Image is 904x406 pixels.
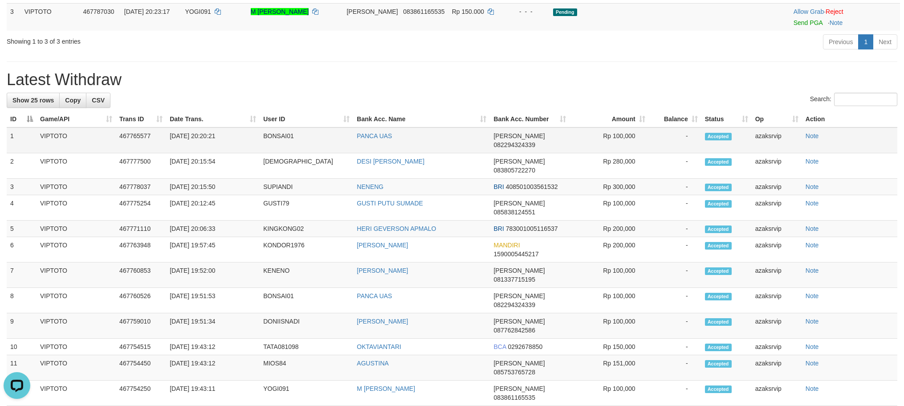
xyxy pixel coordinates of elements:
a: Note [806,158,819,165]
td: [DATE] 20:12:45 [166,195,260,221]
span: Show 25 rows [12,97,54,104]
td: VIPTOTO [37,313,116,339]
span: Copy 408501003561532 to clipboard [506,183,558,190]
td: 467777500 [116,153,166,179]
td: 2 [7,153,37,179]
div: Showing 1 to 3 of 3 entries [7,33,370,46]
th: User ID: activate to sort column ascending [260,111,353,127]
td: 467760526 [116,288,166,313]
td: Rp 200,000 [570,221,649,237]
td: VIPTOTO [37,381,116,406]
a: [PERSON_NAME] [357,242,408,249]
td: Rp 100,000 [570,381,649,406]
td: [DATE] 20:15:54 [166,153,260,179]
td: VIPTOTO [37,127,116,153]
td: azaksrvip [752,339,802,355]
a: Show 25 rows [7,93,60,108]
td: azaksrvip [752,355,802,381]
th: Bank Acc. Number: activate to sort column ascending [490,111,569,127]
a: [PERSON_NAME] [357,318,408,325]
span: [PERSON_NAME] [493,200,545,207]
a: Note [806,200,819,207]
span: Accepted [705,385,732,393]
td: VIPTOTO [37,262,116,288]
a: M [PERSON_NAME] [251,8,309,15]
span: BRI [493,183,504,190]
td: 467765577 [116,127,166,153]
span: [PERSON_NAME] [493,267,545,274]
span: [DATE] 20:23:17 [124,8,170,15]
th: Game/API: activate to sort column ascending [37,111,116,127]
td: 11 [7,355,37,381]
td: 10 [7,339,37,355]
span: BCA [493,343,506,350]
td: - [649,221,701,237]
th: Balance: activate to sort column ascending [649,111,701,127]
a: AGUSTINA [357,360,389,367]
span: Accepted [705,200,732,208]
span: Copy 083805722270 to clipboard [493,167,535,174]
a: Next [873,34,897,49]
span: Copy 082294324339 to clipboard [493,301,535,308]
a: Note [806,242,819,249]
span: Accepted [705,158,732,166]
span: Copy 083861165535 to clipboard [493,394,535,401]
a: 1 [858,34,873,49]
th: ID: activate to sort column descending [7,111,37,127]
span: BRI [493,225,504,232]
td: SUPIANDI [260,179,353,195]
a: Note [806,385,819,392]
td: azaksrvip [752,237,802,262]
td: [DATE] 19:51:34 [166,313,260,339]
td: Rp 100,000 [570,195,649,221]
th: Trans ID: activate to sort column ascending [116,111,166,127]
span: MANDIRI [493,242,520,249]
a: CSV [86,93,110,108]
span: Accepted [705,133,732,140]
td: [DATE] 19:43:12 [166,339,260,355]
span: Accepted [705,226,732,233]
td: 5 [7,221,37,237]
td: YOGI091 [260,381,353,406]
td: [DATE] 19:43:11 [166,381,260,406]
span: [PERSON_NAME] [346,8,398,15]
td: - [649,288,701,313]
td: VIPTOTO [37,355,116,381]
td: 467763948 [116,237,166,262]
td: KENENO [260,262,353,288]
td: azaksrvip [752,262,802,288]
a: Allow Grab [794,8,824,15]
td: 1 [7,127,37,153]
td: 467771110 [116,221,166,237]
td: [DATE] 20:20:21 [166,127,260,153]
td: azaksrvip [752,313,802,339]
td: azaksrvip [752,195,802,221]
span: Copy 081337715195 to clipboard [493,276,535,283]
td: - [649,355,701,381]
td: azaksrvip [752,153,802,179]
td: azaksrvip [752,179,802,195]
td: - [649,195,701,221]
span: Accepted [705,318,732,326]
th: Amount: activate to sort column ascending [570,111,649,127]
span: Accepted [705,242,732,250]
a: Copy [59,93,86,108]
a: M [PERSON_NAME] [357,385,415,392]
td: Rp 100,000 [570,313,649,339]
span: [PERSON_NAME] [493,318,545,325]
td: - [649,127,701,153]
span: Accepted [705,184,732,191]
a: Previous [823,34,859,49]
td: azaksrvip [752,221,802,237]
td: [DATE] 20:06:33 [166,221,260,237]
td: DONIISNADI [260,313,353,339]
label: Search: [810,93,897,106]
td: azaksrvip [752,381,802,406]
td: [DATE] 19:43:12 [166,355,260,381]
span: Accepted [705,360,732,368]
td: 467754450 [116,355,166,381]
td: TATA081098 [260,339,353,355]
input: Search: [834,93,897,106]
span: Copy 0292678850 to clipboard [508,343,542,350]
td: 8 [7,288,37,313]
